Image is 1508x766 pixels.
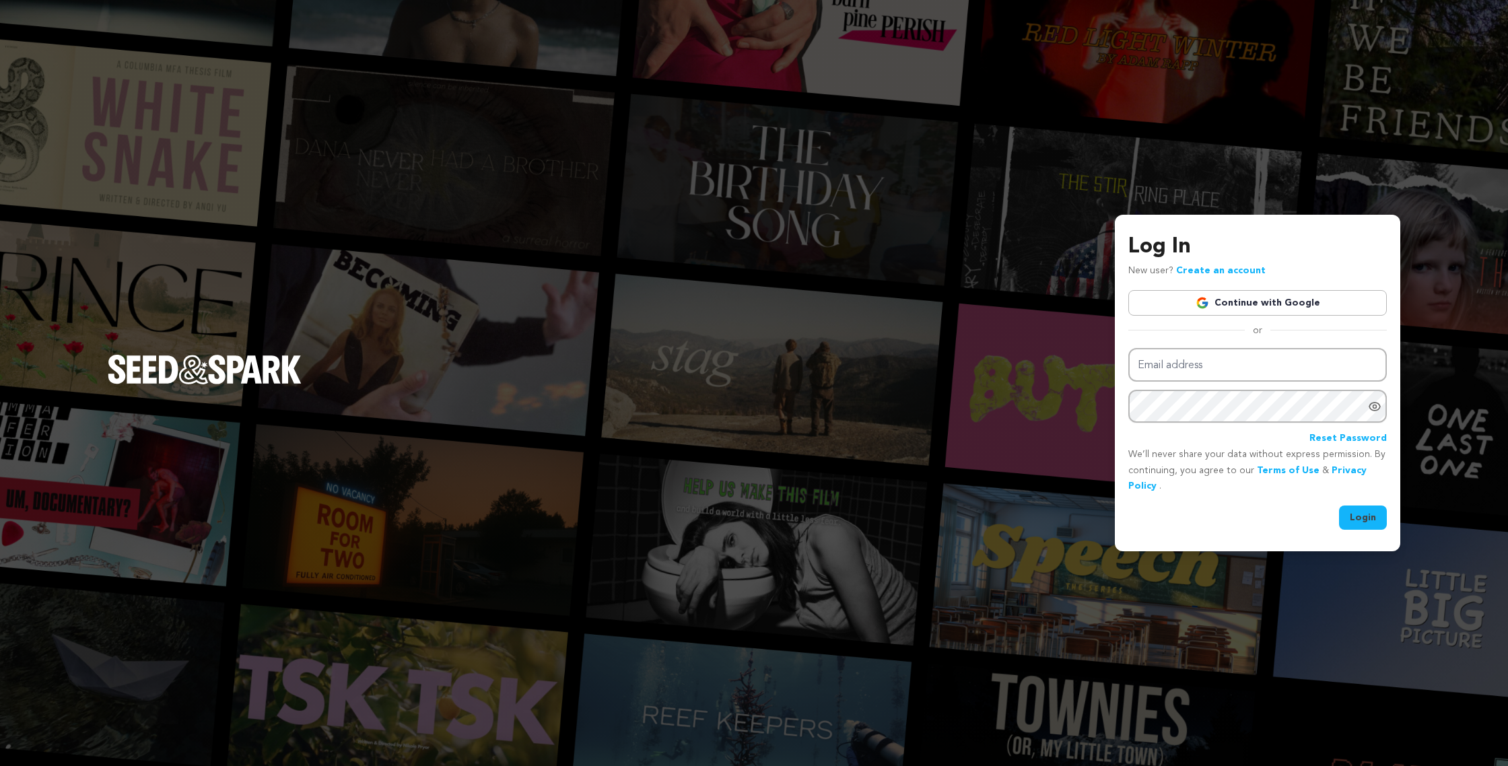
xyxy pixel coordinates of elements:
[1245,324,1270,337] span: or
[1176,266,1266,275] a: Create an account
[108,355,302,411] a: Seed&Spark Homepage
[1128,348,1387,382] input: Email address
[1128,447,1387,495] p: We’ll never share your data without express permission. By continuing, you agree to our & .
[1368,400,1381,413] a: Show password as plain text. Warning: this will display your password on the screen.
[1257,466,1319,475] a: Terms of Use
[1309,431,1387,447] a: Reset Password
[1196,296,1209,310] img: Google logo
[1128,290,1387,316] a: Continue with Google
[1128,263,1266,279] p: New user?
[108,355,302,384] img: Seed&Spark Logo
[1128,231,1387,263] h3: Log In
[1339,506,1387,530] button: Login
